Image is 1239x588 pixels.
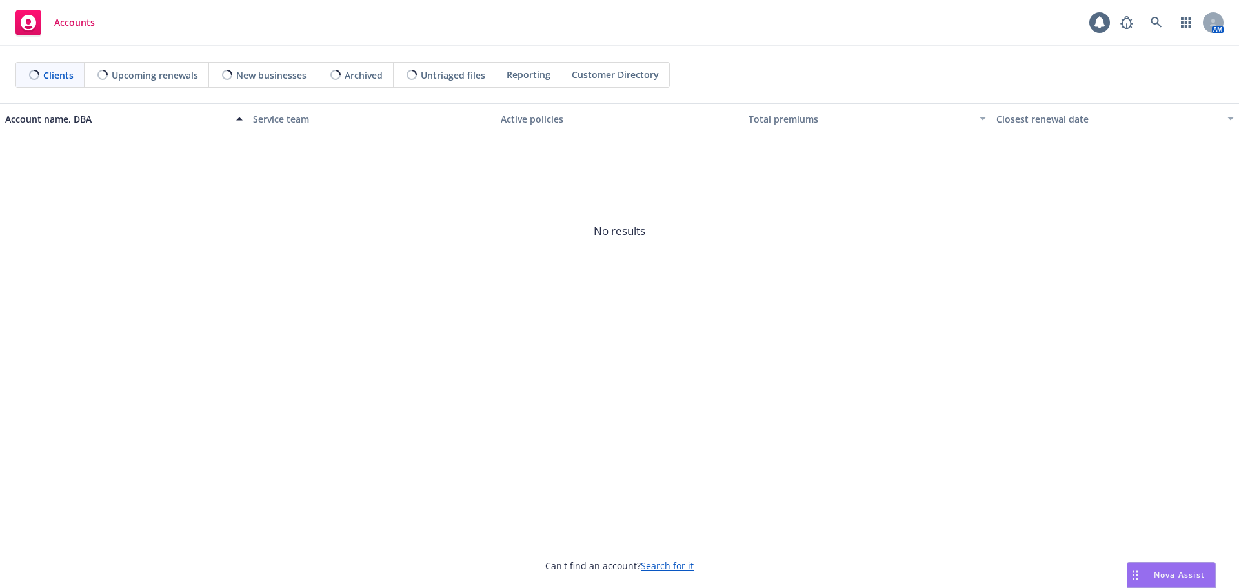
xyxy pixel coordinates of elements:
a: Search [1143,10,1169,35]
div: Service team [253,112,490,126]
div: Closest renewal date [996,112,1220,126]
span: Can't find an account? [545,559,694,573]
div: Account name, DBA [5,112,228,126]
span: Reporting [507,68,550,81]
div: Total premiums [749,112,972,126]
a: Search for it [641,560,694,572]
span: Nova Assist [1154,569,1205,580]
button: Total premiums [743,103,991,134]
span: Untriaged files [421,68,485,82]
span: New businesses [236,68,307,82]
span: Accounts [54,17,95,28]
span: Archived [345,68,383,82]
button: Active policies [496,103,743,134]
button: Nova Assist [1127,562,1216,588]
span: Clients [43,68,74,82]
button: Service team [248,103,496,134]
a: Accounts [10,5,100,41]
a: Report a Bug [1114,10,1140,35]
div: Drag to move [1127,563,1143,587]
span: Upcoming renewals [112,68,198,82]
span: Customer Directory [572,68,659,81]
a: Switch app [1173,10,1199,35]
button: Closest renewal date [991,103,1239,134]
div: Active policies [501,112,738,126]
